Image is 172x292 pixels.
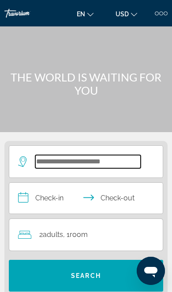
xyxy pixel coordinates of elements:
[4,70,168,97] h1: THE WORLD IS WAITING FOR YOU
[111,7,142,20] button: Change currency
[72,7,98,20] button: Change language
[43,230,63,239] span: Adults
[39,229,63,241] span: 2
[137,257,165,285] iframe: Button to launch messaging window
[9,219,163,251] button: Travelers: 2 adults, 0 children
[71,272,101,279] span: Search
[9,260,163,292] button: Search
[9,182,163,214] button: Check in and out dates
[116,11,129,18] span: USD
[9,145,163,292] div: Search widget
[63,229,88,241] span: , 1
[70,230,88,239] span: Room
[77,11,85,18] span: en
